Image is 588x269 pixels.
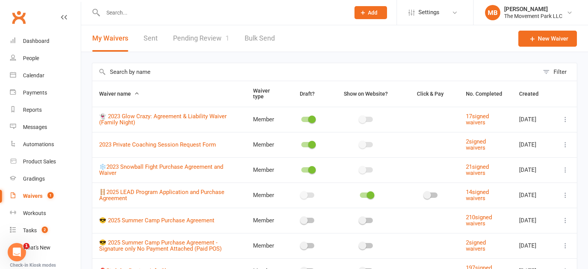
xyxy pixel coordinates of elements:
[173,25,229,52] a: Pending Review1
[99,189,224,202] a: 🪜2025 LEAD Program Application and Purchase Agreement
[466,214,492,227] a: 210signed waivers
[23,158,56,165] div: Product Sales
[23,124,47,130] div: Messages
[92,25,128,52] button: My Waivers
[554,67,567,77] div: Filter
[10,67,81,84] a: Calendar
[23,55,39,61] div: People
[10,222,81,239] a: Tasks 2
[300,91,315,97] span: Draft?
[99,239,222,253] a: 😎 2025 Summer Camp Purchase Agreement - Signature only No Payment Attached (Paid POS)
[246,233,286,258] td: Member
[368,10,377,16] span: Add
[512,233,554,258] td: [DATE]
[9,8,28,27] a: Clubworx
[10,119,81,136] a: Messages
[10,239,81,256] a: What's New
[23,38,49,44] div: Dashboard
[539,63,577,81] button: Filter
[512,132,554,157] td: [DATE]
[246,183,286,208] td: Member
[417,91,444,97] span: Click & Pay
[99,217,214,224] a: 😎 2025 Summer Camp Purchase Agreement
[519,91,547,97] span: Created
[354,6,387,19] button: Add
[459,81,512,107] th: No. Completed
[246,208,286,233] td: Member
[10,205,81,222] a: Workouts
[42,227,48,233] span: 2
[225,34,229,42] span: 1
[466,239,486,253] a: 2signed waivers
[519,89,547,98] button: Created
[23,227,37,233] div: Tasks
[23,210,46,216] div: Workouts
[512,208,554,233] td: [DATE]
[466,189,489,202] a: 14signed waivers
[99,91,139,97] span: Waiver name
[518,31,577,47] a: New Waiver
[293,89,323,98] button: Draft?
[344,91,388,97] span: Show on Website?
[246,81,286,107] th: Waiver type
[246,132,286,157] td: Member
[101,7,345,18] input: Search...
[23,176,45,182] div: Gradings
[504,13,562,20] div: The Movement Park LLC
[10,84,81,101] a: Payments
[8,243,26,261] iframe: Intercom live chat
[10,50,81,67] a: People
[512,183,554,208] td: [DATE]
[466,138,486,152] a: 2signed waivers
[410,89,452,98] button: Click & Pay
[10,187,81,205] a: Waivers 1
[99,89,139,98] button: Waiver name
[337,89,396,98] button: Show on Website?
[23,193,42,199] div: Waivers
[10,101,81,119] a: Reports
[245,25,275,52] a: Bulk Send
[23,243,29,249] span: 1
[466,113,489,126] a: 17signed waivers
[99,113,227,126] a: 👻 2023 Glow Crazy: Agreement & Liability Waiver (Family Night)
[418,4,439,21] span: Settings
[246,157,286,183] td: Member
[23,141,54,147] div: Automations
[23,72,44,78] div: Calendar
[466,163,489,177] a: 21signed waivers
[99,163,223,177] a: ❄️2023 Snowball Fight Purchase Agreement and Waiver
[10,136,81,153] a: Automations
[512,107,554,132] td: [DATE]
[23,107,42,113] div: Reports
[99,141,216,148] a: 2023 Private Coaching Session Request Form
[504,6,562,13] div: [PERSON_NAME]
[144,25,158,52] a: Sent
[23,245,51,251] div: What's New
[23,90,47,96] div: Payments
[485,5,500,20] div: MB
[10,33,81,50] a: Dashboard
[246,107,286,132] td: Member
[92,63,539,81] input: Search by name
[47,192,54,199] span: 1
[512,157,554,183] td: [DATE]
[10,170,81,187] a: Gradings
[10,153,81,170] a: Product Sales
